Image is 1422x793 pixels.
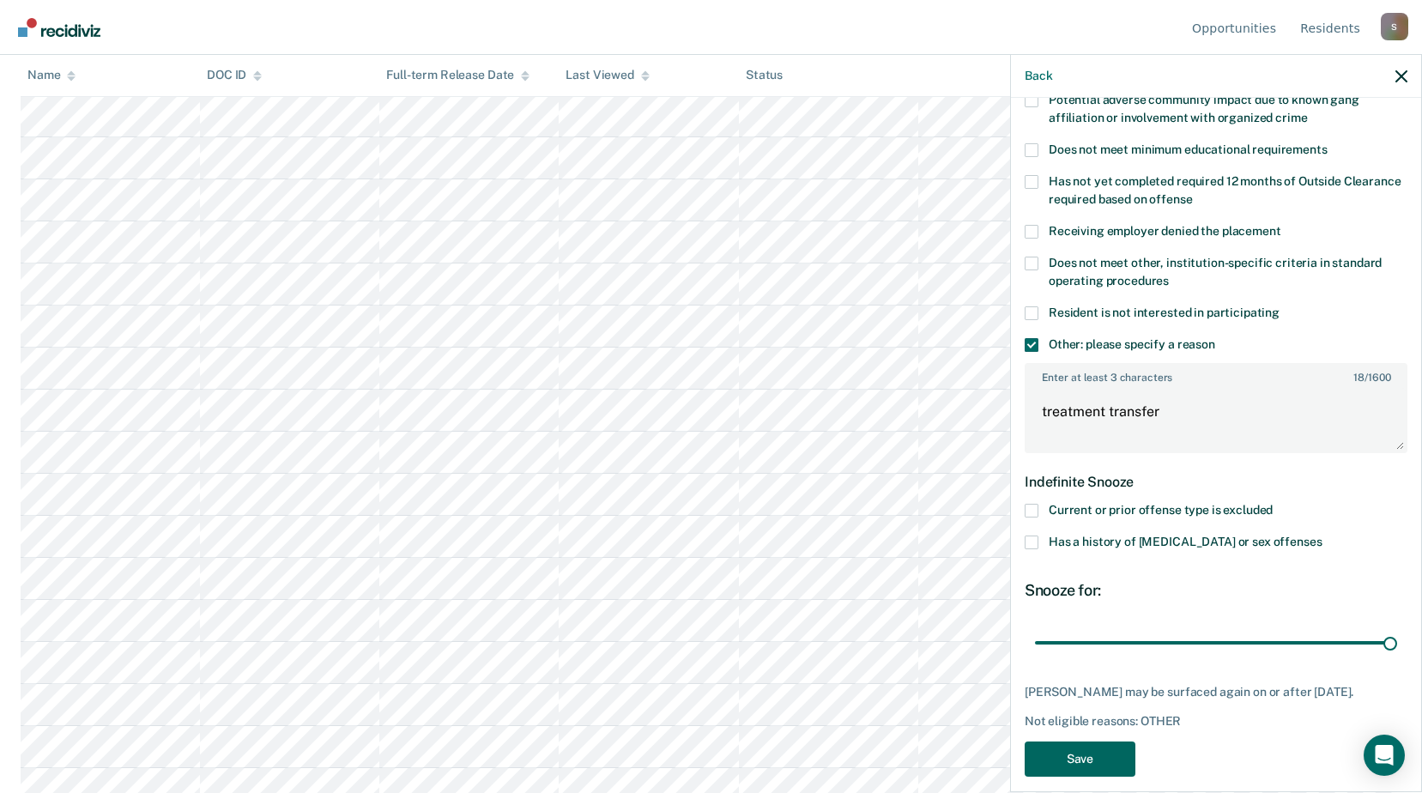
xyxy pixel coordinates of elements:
[1049,535,1322,548] span: Has a history of [MEDICAL_DATA] or sex offenses
[1026,365,1406,384] label: Enter at least 3 characters
[1381,13,1408,40] button: Profile dropdown button
[566,69,649,83] div: Last Viewed
[1049,174,1401,206] span: Has not yet completed required 12 months of Outside Clearance required based on offense
[1025,714,1407,729] div: Not eligible reasons: OTHER
[746,69,783,83] div: Status
[1049,142,1328,156] span: Does not meet minimum educational requirements
[1049,224,1281,238] span: Receiving employer denied the placement
[1025,69,1052,83] button: Back
[1049,337,1215,351] span: Other: please specify a reason
[18,18,100,37] img: Recidiviz
[1364,735,1405,776] div: Open Intercom Messenger
[1353,372,1365,384] span: 18
[1026,388,1406,451] textarea: treatment transfer
[1025,685,1407,699] div: [PERSON_NAME] may be surfaced again on or after [DATE].
[1049,256,1382,288] span: Does not meet other, institution-specific criteria in standard operating procedures
[1353,372,1390,384] span: / 1600
[1025,581,1407,600] div: Snooze for:
[1381,13,1408,40] div: S
[1049,503,1273,517] span: Current or prior offense type is excluded
[1025,460,1407,504] div: Indefinite Snooze
[27,69,76,83] div: Name
[386,69,529,83] div: Full-term Release Date
[1049,306,1280,319] span: Resident is not interested in participating
[1025,742,1135,777] button: Save
[207,69,262,83] div: DOC ID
